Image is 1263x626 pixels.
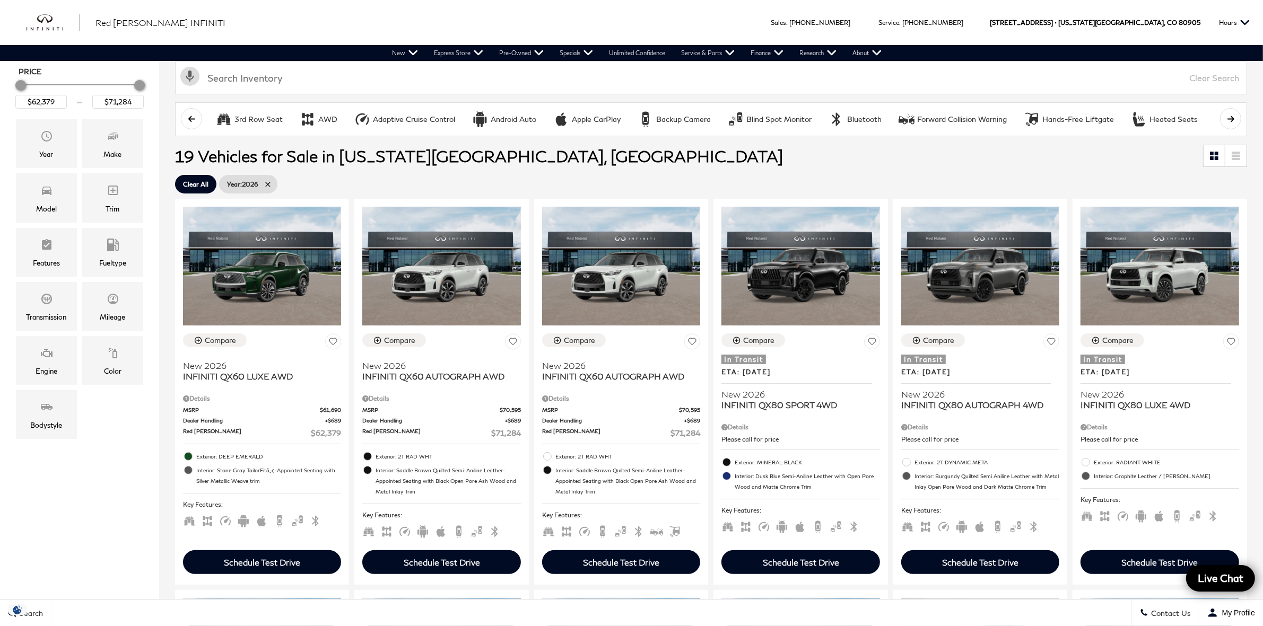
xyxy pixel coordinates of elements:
img: 2026 INFINITI QX60 AUTOGRAPH AWD [362,207,520,325]
div: Engine [36,365,57,377]
img: 2026 INFINITI QX60 LUXE AWD [183,207,341,325]
span: Service [878,19,899,27]
div: Schedule Test Drive [1122,557,1198,567]
div: Apple CarPlay [553,111,569,127]
span: Interior: Saddle Brown Quilted Semi-Aniline Leather-Appointed Seating with Black Open Pore Ash Wo... [376,465,520,497]
span: Please call for price [721,435,779,443]
input: Minimum [15,95,67,109]
span: $71,284 [670,427,700,438]
span: New 2026 [721,389,872,400]
a: In TransitETA: [DATE]New 2026INFINITI QX80 SPORT 4WD [721,354,879,410]
span: Backup Camera [273,516,286,524]
span: Sales [771,19,786,27]
div: Blind Spot Monitor [728,111,744,127]
span: Third Row Seats [721,522,734,530]
span: Bluetooth [632,526,645,534]
span: INFINITI QX80 AUTOGRAPH 4WD [901,400,1051,410]
p: ETA: [DATE] [1081,366,1231,384]
div: Compare [1102,336,1134,345]
span: $689 [325,417,341,425]
span: Third Row Seats [183,516,196,524]
a: Red [PERSON_NAME] INFINITI [95,16,225,29]
div: Backup Camera [638,111,654,127]
div: Schedule Test Drive - INFINITI QX60 AUTOGRAPH AWD [362,550,520,574]
p: ETA: [DATE] [721,366,872,384]
span: Blind Spot Monitor [291,516,304,524]
span: Forward Collision Warning [650,526,663,534]
div: Maximum Price [134,80,145,91]
a: Service & Parts [673,45,743,61]
button: Compare Vehicle [362,333,426,347]
span: Apple Car-Play [255,516,268,524]
span: Backup Camera [452,526,465,534]
button: Save Vehicle [505,333,521,353]
span: Exterior: MINERAL BLACK [735,457,879,468]
span: Trim [107,181,119,202]
span: MSRP [183,406,320,414]
a: Dealer Handling $689 [362,417,520,425]
span: Exterior: 2T DYNAMIC META [914,457,1059,468]
a: Express Store [426,45,491,61]
span: Bluetooth [1027,522,1040,530]
span: AWD [560,526,573,534]
div: FueltypeFueltype [82,228,143,277]
a: infiniti [27,14,80,31]
a: Red [PERSON_NAME] $71,284 [542,427,700,438]
span: Android Auto [1135,511,1147,519]
div: Fueltype [99,257,126,269]
img: 2026 INFINITI QX80 LUXE 4WD [1081,207,1239,325]
a: Red [PERSON_NAME] $71,284 [362,427,520,438]
div: AWD [300,111,316,127]
div: Forward Collision Warning [899,111,914,127]
div: FeaturesFeatures [16,228,77,277]
span: Key Features : [542,509,700,521]
span: Interior: Stone Gray TailorFitâ„¢-Appointed Seating with Silver Metallic Weave trim [196,465,341,486]
span: MSRP [542,406,679,414]
button: Save Vehicle [1043,333,1059,353]
span: Red [PERSON_NAME] [542,427,670,438]
button: Android AutoAndroid Auto [466,108,542,130]
a: Pre-Owned [491,45,552,61]
span: Interior: Saddle Brown Quilted Semi-Aniline Leather-Appointed Seating with Black Open Pore Ash Wo... [555,465,700,497]
div: Schedule Test Drive - INFINITI QX60 AUTOGRAPH AWD [542,550,700,574]
span: 2026 [227,178,258,191]
button: Compare Vehicle [183,333,247,347]
div: Blind Spot Monitor [746,114,812,124]
button: AWDAWD [294,108,343,130]
div: Hands-Free Liftgate [1042,114,1114,124]
div: TrimTrim [82,173,143,222]
div: Android Auto [472,111,488,127]
button: Compare Vehicle [1081,333,1144,347]
span: Hands-Free Liftgate [668,526,681,534]
button: Compare Vehicle [901,333,965,347]
span: Dealer Handling [183,417,325,425]
span: Interior: Graphite Leather / [PERSON_NAME] [1094,471,1239,481]
button: Heated SeatsHeated Seats [1125,108,1204,130]
div: Pricing Details - INFINITI QX60 AUTOGRAPH AWD [542,394,700,403]
span: Dealer Handling [542,417,684,425]
span: Features [40,236,53,257]
div: Apple CarPlay [572,114,621,124]
button: Open user profile menu [1199,599,1263,626]
span: Adaptive Cruise Control [757,522,770,530]
span: Transmission [40,290,53,311]
span: Key Features : [183,499,341,510]
span: INFINITI QX60 AUTOGRAPH AWD [542,371,692,382]
span: Engine [40,344,53,365]
span: Apple Car-Play [973,522,986,530]
div: MileageMileage [82,282,143,331]
span: $71,284 [491,427,521,438]
div: Compare [205,336,236,345]
span: Adaptive Cruise Control [219,516,232,524]
span: Exterior: DEEP EMERALD [196,451,341,462]
span: Third Row Seats [542,526,555,534]
div: Compare [923,336,954,345]
span: Android Auto [776,522,788,530]
div: Schedule Test Drive [404,557,480,567]
span: AWD [380,526,393,534]
a: New [384,45,426,61]
span: Live Chat [1192,571,1249,585]
a: In TransitETA: [DATE]New 2026INFINITI QX80 AUTOGRAPH 4WD [901,354,1059,410]
input: Search Inventory [175,61,1247,94]
img: Opt-Out Icon [5,604,30,615]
